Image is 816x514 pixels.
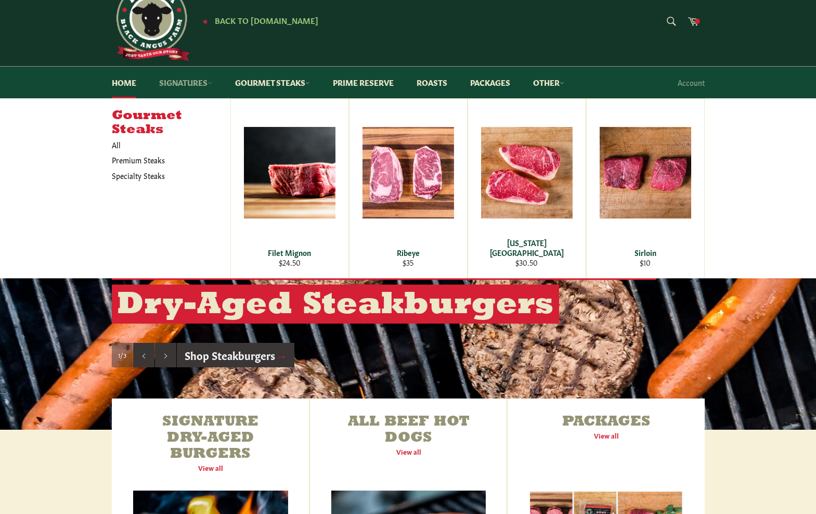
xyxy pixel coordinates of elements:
[600,127,691,219] img: Sirloin
[586,98,705,278] a: Sirloin Sirloin $10
[112,109,230,137] h5: Gourmet Steaks
[225,67,320,98] a: Gourmet Steaks
[481,127,573,219] img: New York Strip
[593,248,697,258] div: Sirloin
[356,248,460,258] div: Ribeye
[202,17,208,25] span: ★
[460,67,521,98] a: Packages
[101,67,147,98] a: Home
[237,248,342,258] div: Filet Mignon
[107,168,220,183] a: Specialty Steaks
[474,238,579,258] div: [US_STATE][GEOGRAPHIC_DATA]
[133,343,154,368] button: Previous slide
[112,343,133,368] div: Slide 1, current
[474,258,579,267] div: $30.50
[523,67,575,98] a: Other
[149,67,223,98] a: Signatures
[177,343,295,368] a: Shop Steakburgers
[322,67,404,98] a: Prime Reserve
[593,258,697,267] div: $10
[107,137,230,152] a: All
[155,343,176,368] button: Next slide
[215,15,318,25] span: Back to [DOMAIN_NAME]
[468,98,586,278] a: New York Strip [US_STATE][GEOGRAPHIC_DATA] $30.50
[362,127,454,219] img: Ribeye
[277,348,287,362] span: →
[356,258,460,267] div: $35
[349,98,468,278] a: Ribeye Ribeye $35
[118,351,126,359] span: 1/3
[107,152,220,168] a: Premium Steaks
[230,98,349,278] a: Filet Mignon Filet Mignon $24.50
[237,258,342,267] div: $24.50
[406,67,458,98] a: Roasts
[244,127,335,219] img: Filet Mignon
[197,17,318,25] a: ★ Back to [DOMAIN_NAME]
[672,67,710,98] a: Account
